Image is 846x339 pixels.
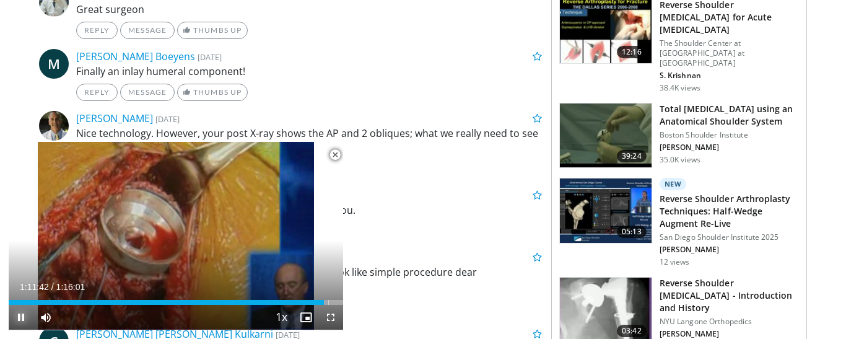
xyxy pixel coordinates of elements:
[660,277,799,314] h3: Reverse Shoulder [MEDICAL_DATA] - Introduction and History
[660,245,799,255] p: [PERSON_NAME]
[660,71,799,81] p: S. Krishnan
[76,126,542,156] p: Nice technology. However, your post X-ray shows the AP and 2 obliques; what we really need to see...
[120,84,175,101] a: Message
[51,282,54,292] span: /
[76,50,195,63] a: [PERSON_NAME] Boeyens
[294,305,318,330] button: Enable picture-in-picture mode
[660,317,799,327] p: NYU Langone Orthopedics
[9,300,343,305] div: Progress Bar
[660,257,690,267] p: 12 views
[56,282,85,292] span: 1:16:01
[617,325,647,337] span: 03:42
[660,103,799,128] h3: Total [MEDICAL_DATA] using an Anatomical Shoulder System
[660,232,799,242] p: San Diego Shoulder Institute 2025
[560,103,652,168] img: 38824_0000_3.png.150x105_q85_crop-smart_upscale.jpg
[559,178,799,267] a: 05:13 New Reverse Shoulder Arthroplasty Techniques: Half-Wedge Augment Re-Live San Diego Shoulder...
[39,49,69,79] a: M
[76,84,118,101] a: Reply
[660,329,799,339] p: [PERSON_NAME]
[20,282,49,292] span: 1:11:42
[559,103,799,169] a: 39:24 Total [MEDICAL_DATA] using an Anatomical Shoulder System Boston Shoulder Institute [PERSON_...
[76,64,542,79] p: Finally an inlay humeral component!
[660,143,799,152] p: [PERSON_NAME]
[177,22,247,39] a: Thumbs Up
[76,2,542,17] p: Great surgeon
[120,22,175,39] a: Message
[660,193,799,230] h3: Reverse Shoulder Arthroplasty Techniques: Half-Wedge Augment Re-Live
[76,22,118,39] a: Reply
[660,130,799,140] p: Boston Shoulder Institute
[198,51,222,63] small: [DATE]
[660,38,799,68] p: The Shoulder Center at [GEOGRAPHIC_DATA] at [GEOGRAPHIC_DATA]
[617,226,647,238] span: 05:13
[39,111,69,141] img: Avatar
[617,46,647,58] span: 12:16
[76,112,153,125] a: [PERSON_NAME]
[33,305,58,330] button: Mute
[660,155,700,165] p: 35.0K views
[155,113,180,125] small: [DATE]
[318,305,343,330] button: Fullscreen
[269,305,294,330] button: Playback Rate
[660,178,687,190] p: New
[660,83,700,93] p: 38.4K views
[560,178,652,243] img: 04ab4792-be95-4d15-abaa-61dd869f3458.150x105_q85_crop-smart_upscale.jpg
[617,150,647,162] span: 39:24
[323,142,347,168] button: Close
[9,142,343,330] video-js: Video Player
[9,305,33,330] button: Pause
[177,84,247,101] a: Thumbs Up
